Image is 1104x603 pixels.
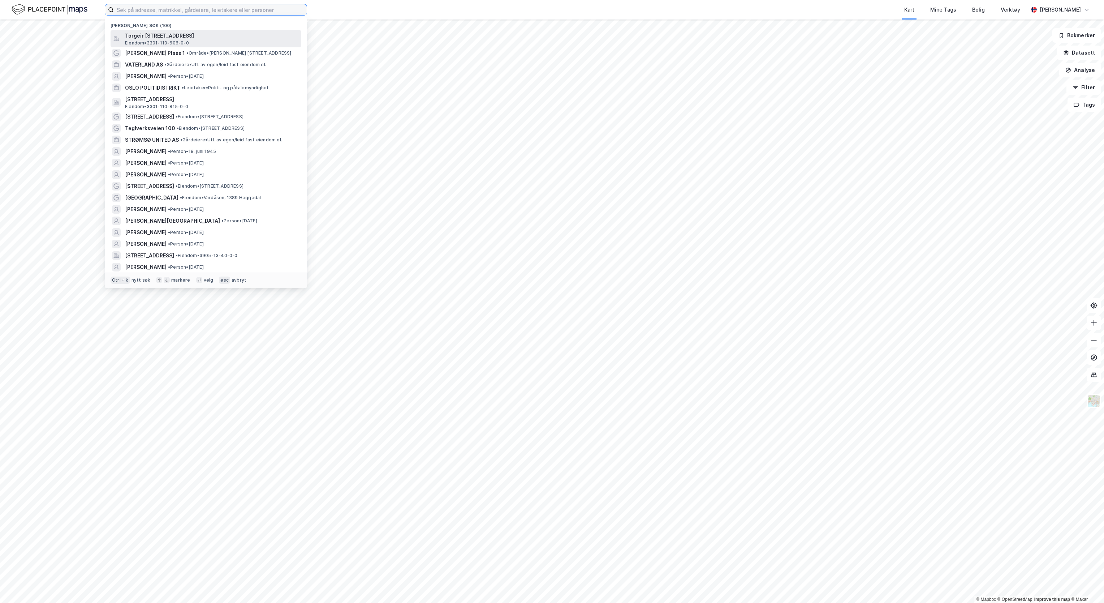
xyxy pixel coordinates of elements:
span: • [180,195,182,200]
span: Område • [PERSON_NAME] [STREET_ADDRESS] [186,50,292,56]
span: Eiendom • 3905-13-40-0-0 [176,253,238,258]
span: Eiendom • [STREET_ADDRESS] [176,183,243,189]
span: Leietaker • Politi- og påtalemyndighet [182,85,269,91]
span: [PERSON_NAME][GEOGRAPHIC_DATA] [125,217,220,225]
span: Torgeir [STREET_ADDRESS] [125,31,298,40]
button: Analyse [1059,63,1101,77]
span: STRØMSØ UNITED AS [125,136,179,144]
span: • [168,172,170,177]
span: • [176,253,178,258]
button: Bokmerker [1052,28,1101,43]
span: [STREET_ADDRESS] [125,251,174,260]
div: Bolig [972,5,985,14]
span: [PERSON_NAME] [125,240,167,248]
div: Kart [904,5,914,14]
button: Datasett [1057,46,1101,60]
div: velg [204,277,214,283]
a: Mapbox [976,597,996,602]
span: • [168,73,170,79]
span: Person • [DATE] [221,218,257,224]
div: Kontrollprogram for chat [1068,568,1104,603]
span: • [180,137,182,142]
span: Person • 18. juni 1945 [168,149,216,154]
span: [STREET_ADDRESS] [125,112,174,121]
span: • [176,183,178,189]
div: nytt søk [131,277,151,283]
a: OpenStreetMap [997,597,1032,602]
span: • [182,85,184,90]
span: Person • [DATE] [168,241,204,247]
span: Person • [DATE] [168,172,204,178]
span: [PERSON_NAME] [125,263,167,271]
span: Person • [DATE] [168,73,204,79]
span: [STREET_ADDRESS] [125,95,298,104]
span: Eiendom • [STREET_ADDRESS] [177,125,245,131]
button: Filter [1066,80,1101,95]
span: Person • [DATE] [168,264,204,270]
button: Tags [1068,98,1101,112]
span: • [186,50,189,56]
span: Teglverksveien 100 [125,124,175,133]
span: • [168,264,170,270]
span: • [177,125,179,131]
span: Gårdeiere • Utl. av egen/leid fast eiendom el. [164,62,266,68]
input: Søk på adresse, matrikkel, gårdeiere, leietakere eller personer [114,4,307,15]
div: markere [171,277,190,283]
span: Person • [DATE] [168,206,204,212]
span: Eiendom • 3301-110-606-0-0 [125,40,189,46]
span: Eiendom • 3301-110-815-0-0 [125,104,188,110]
span: OSLO POLITIDISTRIKT [125,84,180,92]
span: [PERSON_NAME] [125,147,167,156]
span: [PERSON_NAME] [125,170,167,179]
span: [PERSON_NAME] [125,72,167,81]
a: Improve this map [1034,597,1070,602]
span: VATERLAND AS [125,60,163,69]
iframe: Chat Widget [1068,568,1104,603]
span: Gårdeiere • Utl. av egen/leid fast eiendom el. [180,137,282,143]
span: • [168,241,170,247]
span: • [164,62,167,67]
span: [STREET_ADDRESS] [125,182,174,191]
div: Verktøy [1001,5,1020,14]
span: [PERSON_NAME] [125,228,167,237]
span: • [168,230,170,235]
div: avbryt [232,277,246,283]
span: [PERSON_NAME] [125,205,167,214]
img: logo.f888ab2527a4732fd821a326f86c7f29.svg [12,3,87,16]
span: • [221,218,224,223]
div: Mine Tags [930,5,956,14]
span: [PERSON_NAME] [125,159,167,167]
span: • [168,160,170,166]
div: [PERSON_NAME] [1040,5,1081,14]
span: • [168,206,170,212]
div: esc [219,277,230,284]
img: Z [1087,394,1101,408]
span: Person • [DATE] [168,230,204,235]
span: Eiendom • Vardåsen, 1389 Heggedal [180,195,261,201]
span: [GEOGRAPHIC_DATA] [125,193,178,202]
span: Person • [DATE] [168,160,204,166]
span: • [176,114,178,119]
span: Eiendom • [STREET_ADDRESS] [176,114,243,120]
div: [PERSON_NAME] søk (100) [105,17,307,30]
span: • [168,149,170,154]
div: Ctrl + k [111,277,130,284]
span: [PERSON_NAME] Plass 1 [125,49,185,57]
